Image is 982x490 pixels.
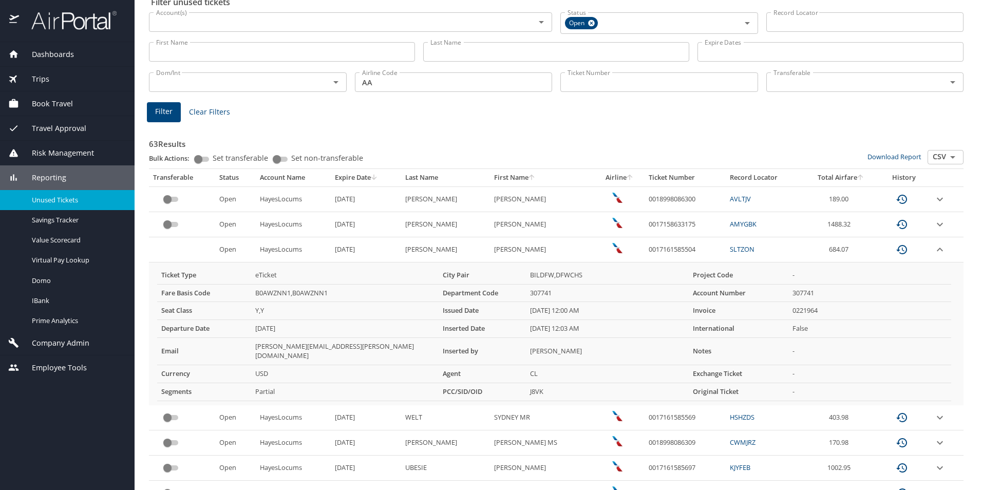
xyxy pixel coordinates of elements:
span: Dashboards [19,49,74,60]
th: Record Locator [726,169,803,186]
td: Open [215,186,255,212]
th: Department Code [439,284,526,302]
th: Inserted by [439,338,526,365]
a: AVLTJV [730,194,751,203]
span: Risk Management [19,147,94,159]
td: 684.07 [803,237,878,262]
td: B0AWZNN1,B0AWZNN1 [251,284,439,302]
td: HayesLocums [256,456,331,481]
th: History [879,169,930,186]
th: Agent [439,365,526,383]
td: [PERSON_NAME] [526,338,689,365]
button: sort [371,175,378,181]
td: 1488.32 [803,212,878,237]
span: Virtual Pay Lookup [32,255,122,265]
th: Ticket Type [157,267,251,284]
button: Filter [147,102,181,122]
td: HayesLocums [256,186,331,212]
td: 1002.95 [803,456,878,481]
td: 0017161585697 [645,456,726,481]
td: [PERSON_NAME] [490,186,595,212]
td: 0018998086300 [645,186,726,212]
td: [PERSON_NAME] MS [490,430,595,456]
td: CL [526,365,689,383]
td: WELT [401,405,489,430]
span: Unused Tickets [32,195,122,205]
span: Travel Approval [19,123,86,134]
td: 307741 [788,284,951,302]
td: - [788,365,951,383]
button: Open [946,150,960,164]
span: Filter [155,105,173,118]
td: SYDNEY MR [490,405,595,430]
span: IBank [32,296,122,306]
td: BILDFW,DFWCHS [526,267,689,284]
td: [DATE] [331,186,402,212]
h3: 63 Results [149,132,964,150]
th: Airline [594,169,645,186]
td: 403.98 [803,405,878,430]
th: Ticket Number [645,169,726,186]
img: American Airlines [612,193,622,203]
button: expand row [934,243,946,256]
th: Invoice [689,302,789,320]
th: City Pair [439,267,526,284]
td: UBESIE [401,456,489,481]
td: [PERSON_NAME] [490,212,595,237]
th: International [689,320,789,338]
button: expand row [934,462,946,474]
th: Account Name [256,169,331,186]
th: Expire Date [331,169,402,186]
table: more info about unused tickets [157,267,951,401]
a: SLTZON [730,244,754,254]
span: Reporting [19,172,66,183]
span: Domo [32,276,122,286]
img: airportal-logo.png [20,10,117,30]
button: Open [946,75,960,89]
th: Project Code [689,267,789,284]
span: Trips [19,73,49,85]
td: 0017161585504 [645,237,726,262]
td: J8VK [526,383,689,401]
td: HayesLocums [256,405,331,430]
td: Open [215,237,255,262]
th: Currency [157,365,251,383]
td: [DATE] 12:03 AM [526,320,689,338]
td: 307741 [526,284,689,302]
span: Book Travel [19,98,73,109]
span: Employee Tools [19,362,87,373]
button: Open [740,16,754,30]
th: Segments [157,383,251,401]
td: [DATE] [331,237,402,262]
img: American Airlines [612,218,622,228]
td: 0017158633175 [645,212,726,237]
td: 0017161585569 [645,405,726,430]
div: Transferable [153,173,211,182]
td: HayesLocums [256,212,331,237]
button: Open [329,75,343,89]
span: Set transferable [213,155,268,162]
span: Company Admin [19,337,89,349]
button: expand row [934,411,946,424]
td: [DATE] [331,456,402,481]
td: HayesLocums [256,430,331,456]
a: HSHZDS [730,412,754,422]
td: eTicket [251,267,439,284]
td: [PERSON_NAME] [401,186,489,212]
span: Set non-transferable [291,155,363,162]
span: Value Scorecard [32,235,122,245]
a: KJYFEB [730,463,750,472]
th: Status [215,169,255,186]
td: Open [215,212,255,237]
td: [PERSON_NAME] [401,212,489,237]
span: Clear Filters [189,106,230,119]
button: sort [857,175,864,181]
th: PCC/SID/OID [439,383,526,401]
button: sort [627,175,634,181]
th: Departure Date [157,320,251,338]
td: [PERSON_NAME] [490,456,595,481]
td: 0221964 [788,302,951,320]
span: Savings Tracker [32,215,122,225]
a: CWMJRZ [730,438,756,447]
th: Total Airfare [803,169,878,186]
